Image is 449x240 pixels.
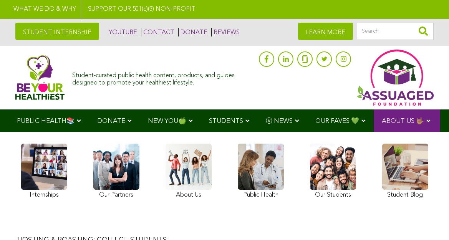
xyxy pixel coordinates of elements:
[357,23,434,40] input: Search
[298,23,353,40] a: LEARN MORE
[382,118,424,124] span: ABOUT US 🤟🏽
[178,28,207,36] a: DONATE
[411,203,449,240] iframe: Chat Widget
[72,68,255,87] div: Student-curated public health content, products, and guides designed to promote your healthiest l...
[315,118,359,124] span: OUR FAVES 💚
[209,118,243,124] span: STUDENTS
[17,118,75,124] span: PUBLIC HEALTH📚
[302,55,308,63] img: glassdoor
[15,55,65,100] img: Assuaged
[6,109,444,132] div: Navigation Menu
[141,28,174,36] a: CONTACT
[148,118,186,124] span: NEW YOU🍏
[266,118,293,124] span: Ⓥ NEWS
[107,28,137,36] a: YOUTUBE
[15,23,99,40] a: STUDENT INTERNSHIP
[211,28,240,36] a: REVIEWS
[357,50,434,106] img: Assuaged App
[97,118,125,124] span: DONATE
